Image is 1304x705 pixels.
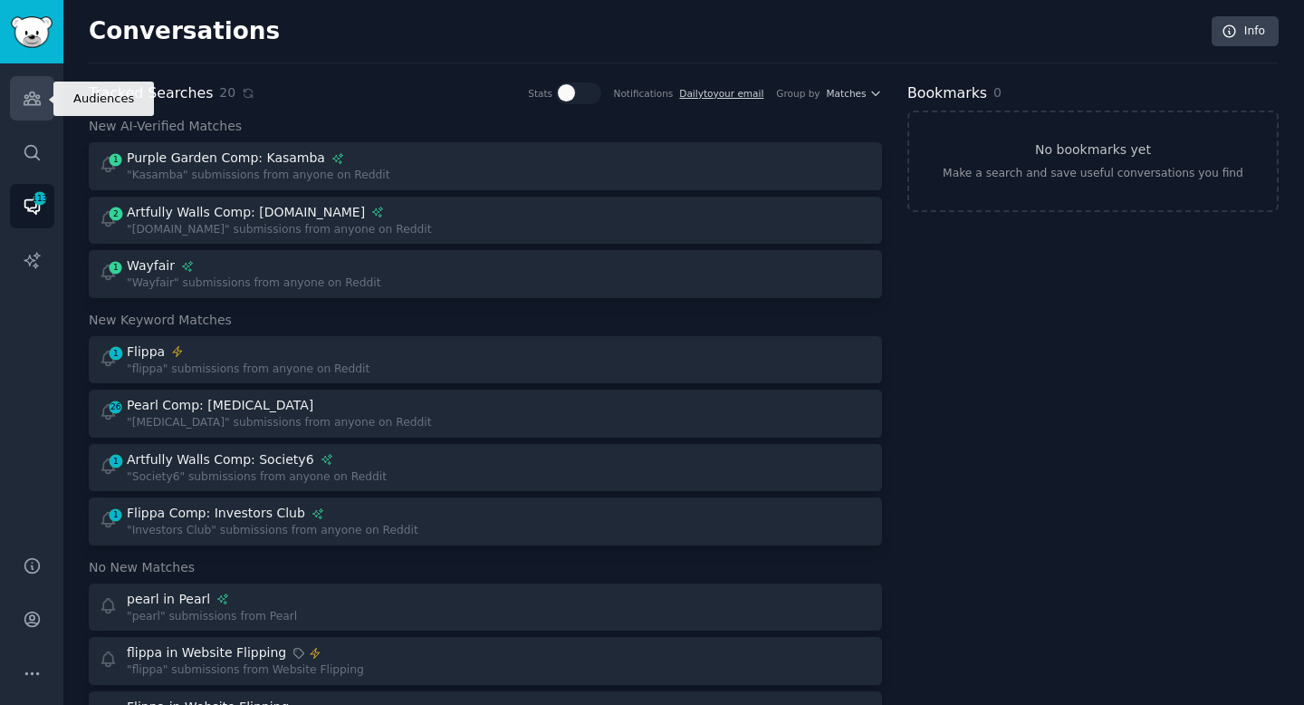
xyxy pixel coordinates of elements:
[1035,140,1151,159] h3: No bookmarks yet
[614,87,674,100] div: Notifications
[907,111,1279,212] a: No bookmarks yetMake a search and save useful conversations you find
[127,362,369,378] div: "flippa" submissions from anyone on Reddit
[108,347,124,360] span: 1
[127,662,364,679] div: "flippa" submissions from Website Flipping
[10,184,54,228] a: 113
[108,455,124,468] span: 1
[943,166,1243,182] div: Make a search and save useful conversations you find
[108,401,124,413] span: 26
[89,197,882,245] a: 2Artfully Walls Comp: [DOMAIN_NAME]"[DOMAIN_NAME]" submissions from anyone on Reddit
[108,208,124,220] span: 2
[89,82,213,105] h2: Tracked Searches
[127,609,297,625] div: "pearl" submissions from Pearl
[127,168,390,184] div: "Kasamba" submissions from anyone on Reddit
[827,87,867,100] span: Matches
[108,153,124,166] span: 1
[89,311,232,330] span: New Keyword Matches
[127,415,432,431] div: "[MEDICAL_DATA]" submissions from anyone on Reddit
[89,117,242,136] span: New AI-Verified Matches
[89,390,882,438] a: 26Pearl Comp: [MEDICAL_DATA]"[MEDICAL_DATA]" submissions from anyone on Reddit
[127,504,305,523] div: Flippa Comp: Investors Club
[1212,16,1279,47] a: Info
[127,643,286,662] div: flippa in Website Flipping
[127,256,175,275] div: Wayfair
[127,275,381,292] div: "Wayfair" submissions from anyone on Reddit
[127,222,431,238] div: "[DOMAIN_NAME]" submissions from anyone on Reddit
[89,17,280,46] h2: Conversations
[89,142,882,190] a: 1Purple Garden Comp: Kasamba"Kasamba" submissions from anyone on Reddit
[11,16,53,48] img: GummySearch logo
[127,203,365,222] div: Artfully Walls Comp: [DOMAIN_NAME]
[89,444,882,492] a: 1Artfully Walls Comp: Society6"Society6" submissions from anyone on Reddit
[127,396,313,415] div: Pearl Comp: [MEDICAL_DATA]
[89,497,882,546] a: 1Flippa Comp: Investors Club"Investors Club" submissions from anyone on Reddit
[679,88,763,99] a: Dailytoyour email
[89,558,195,577] span: No New Matches
[993,85,1002,100] span: 0
[89,250,882,298] a: 1Wayfair"Wayfair" submissions from anyone on Reddit
[108,508,124,521] span: 1
[528,87,552,100] div: Stats
[127,469,387,486] div: "Society6" submissions from anyone on Reddit
[108,261,124,274] span: 1
[219,83,235,102] span: 20
[127,450,314,469] div: Artfully Walls Comp: Society6
[32,192,48,205] span: 113
[907,82,987,105] h2: Bookmarks
[827,87,882,100] button: Matches
[127,590,210,609] div: pearl in Pearl
[127,523,418,539] div: "Investors Club" submissions from anyone on Reddit
[89,336,882,384] a: 1Flippa"flippa" submissions from anyone on Reddit
[776,87,820,100] div: Group by
[127,343,165,362] div: Flippa
[89,584,882,632] a: pearl in Pearl"pearl" submissions from Pearl
[89,637,882,685] a: flippa in Website Flipping"flippa" submissions from Website Flipping
[127,149,325,168] div: Purple Garden Comp: Kasamba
